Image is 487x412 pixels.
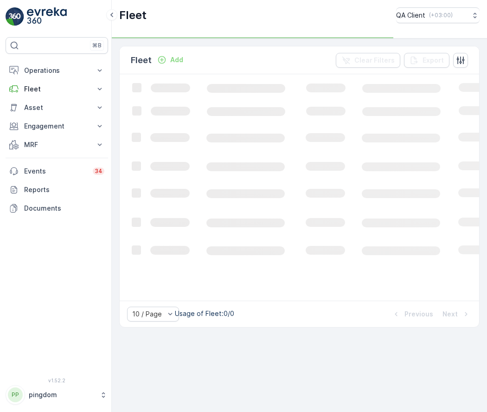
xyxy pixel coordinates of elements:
p: Export [423,56,444,65]
button: Fleet [6,80,108,98]
p: Asset [24,103,90,112]
button: Clear Filters [336,53,400,68]
p: Fleet [119,8,147,23]
p: QA Client [396,11,425,20]
button: Export [404,53,449,68]
button: Add [154,54,187,65]
button: Previous [391,309,434,320]
p: Previous [404,309,433,319]
p: Fleet [24,84,90,94]
div: PP [8,387,23,402]
p: ( +03:00 ) [429,12,453,19]
img: logo_light-DOdMpM7g.png [27,7,67,26]
a: Events34 [6,162,108,180]
a: Reports [6,180,108,199]
button: MRF [6,135,108,154]
button: QA Client(+03:00) [396,7,480,23]
p: pingdom [29,390,95,399]
p: Events [24,167,87,176]
button: Operations [6,61,108,80]
a: Documents [6,199,108,218]
p: ⌘B [92,42,102,49]
button: Engagement [6,117,108,135]
p: Documents [24,204,104,213]
p: Reports [24,185,104,194]
button: Next [442,309,472,320]
p: MRF [24,140,90,149]
p: Next [442,309,458,319]
p: Usage of Fleet : 0/0 [175,309,234,318]
button: PPpingdom [6,385,108,405]
p: Add [170,55,183,64]
p: 34 [95,167,103,175]
p: Clear Filters [354,56,395,65]
p: Engagement [24,122,90,131]
button: Asset [6,98,108,117]
p: Operations [24,66,90,75]
span: v 1.52.2 [6,378,108,383]
img: logo [6,7,24,26]
p: Fleet [131,54,152,67]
